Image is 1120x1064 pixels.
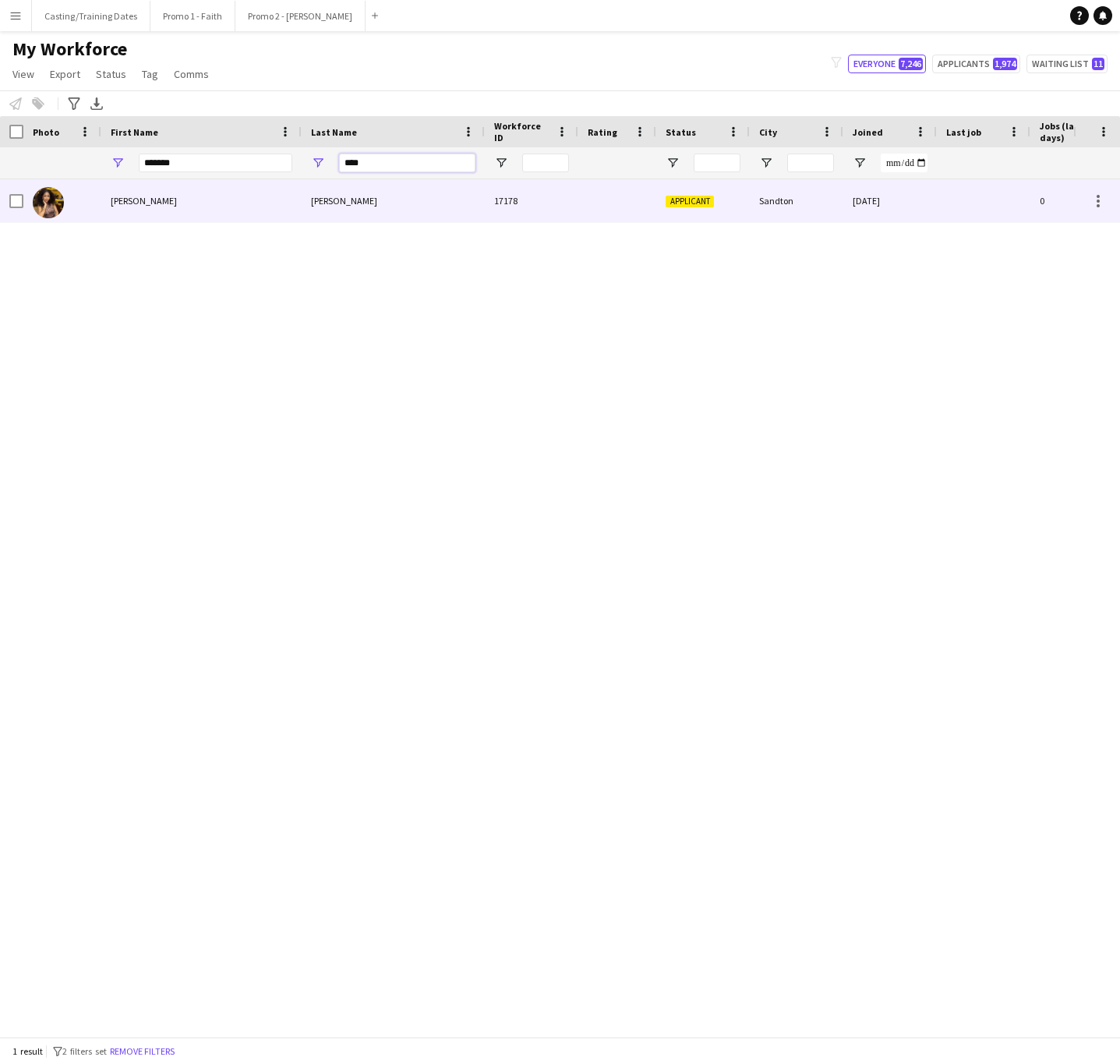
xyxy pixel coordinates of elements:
[101,179,302,222] div: [PERSON_NAME]
[881,154,927,172] input: Joined Filter Input
[485,179,578,222] div: 17178
[96,67,126,81] span: Status
[302,179,485,222] div: [PERSON_NAME]
[50,67,80,81] span: Export
[32,1,150,31] button: Casting/Training Dates
[932,55,1020,73] button: Applicants1,974
[759,156,773,170] button: Open Filter Menu
[1026,55,1108,73] button: Waiting list11
[111,126,158,138] span: First Name
[787,154,834,172] input: City Filter Input
[899,58,923,70] span: 7,246
[12,67,34,81] span: View
[12,37,127,61] span: My Workforce
[1040,120,1096,143] span: Jobs (last 90 days)
[853,156,867,170] button: Open Filter Menu
[522,154,569,172] input: Workforce ID Filter Input
[666,156,680,170] button: Open Filter Menu
[853,126,883,138] span: Joined
[150,1,235,31] button: Promo 1 - Faith
[694,154,740,172] input: Status Filter Input
[666,126,696,138] span: Status
[494,156,508,170] button: Open Filter Menu
[33,187,64,218] img: Shanice Robinson
[6,64,41,84] a: View
[1092,58,1104,70] span: 11
[174,67,209,81] span: Comms
[107,1043,178,1060] button: Remove filters
[339,154,475,172] input: Last Name Filter Input
[843,179,937,222] div: [DATE]
[139,154,292,172] input: First Name Filter Input
[946,126,981,138] span: Last job
[494,120,550,143] span: Workforce ID
[87,94,106,113] app-action-btn: Export XLSX
[33,126,59,138] span: Photo
[62,1045,107,1057] span: 2 filters set
[588,126,617,138] span: Rating
[111,156,125,170] button: Open Filter Menu
[311,126,357,138] span: Last Name
[993,58,1017,70] span: 1,974
[750,179,843,222] div: Sandton
[666,196,714,207] span: Applicant
[142,67,158,81] span: Tag
[848,55,926,73] button: Everyone7,246
[65,94,83,113] app-action-btn: Advanced filters
[90,64,132,84] a: Status
[759,126,777,138] span: City
[235,1,366,31] button: Promo 2 - [PERSON_NAME]
[136,64,164,84] a: Tag
[168,64,215,84] a: Comms
[311,156,325,170] button: Open Filter Menu
[44,64,87,84] a: Export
